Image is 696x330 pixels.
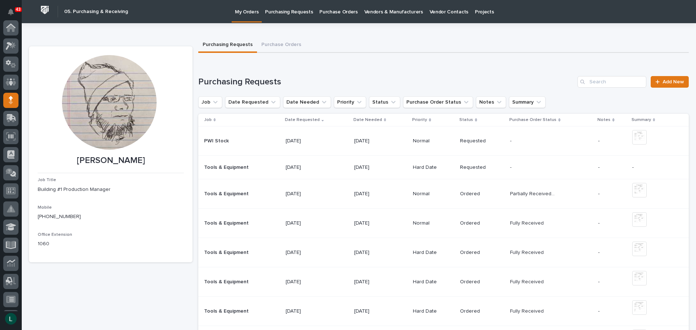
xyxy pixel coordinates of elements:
p: - [598,220,626,226]
p: [DATE] [354,191,399,197]
h2: 05. Purchasing & Receiving [64,9,128,15]
p: Fully Received [510,248,545,256]
p: Summary [631,116,651,124]
p: Ordered [460,220,504,226]
p: Requested [460,138,504,144]
p: Fully Received [510,277,545,285]
p: Notes [597,116,610,124]
button: Priority [334,96,366,108]
p: - [598,279,626,285]
tr: Tools & EquipmentTools & Equipment [DATE][DATE]Hard DateOrderedFully ReceivedFully Received - [198,267,689,297]
p: Ordered [460,308,504,314]
a: Add New [651,76,689,88]
p: Status [459,116,473,124]
p: Tools & Equipment [204,189,250,197]
button: Notifications [3,4,18,20]
button: Status [369,96,400,108]
p: Requested [460,164,504,171]
button: users-avatar [3,311,18,326]
p: - [510,163,513,171]
img: Workspace Logo [38,3,51,17]
p: Ordered [460,250,504,256]
p: Building #1 Production Manager [38,186,184,193]
h1: Purchasing Requests [198,77,575,87]
p: [DATE] [286,220,331,226]
tr: Tools & EquipmentTools & Equipment [DATE][DATE]Hard DateRequested-- -- [198,156,689,179]
tr: Tools & EquipmentTools & Equipment [DATE][DATE]NormalOrderedFully ReceivedFully Received - [198,209,689,238]
p: [DATE] [286,250,331,256]
p: [DATE] [354,279,399,285]
p: Partially Received, Fully Received [510,189,557,197]
p: - [510,137,513,144]
span: Office Extension [38,233,72,237]
input: Search [577,76,646,88]
p: 1060 [38,240,184,248]
p: Normal [413,191,454,197]
button: Date Needed [283,96,331,108]
div: Notifications43 [9,9,18,20]
tr: Tools & EquipmentTools & Equipment [DATE][DATE]Hard DateOrderedFully ReceivedFully Received - [198,238,689,267]
p: [DATE] [286,308,331,314]
button: Job [198,96,222,108]
span: Mobile [38,205,52,210]
p: Ordered [460,279,504,285]
p: Priority [412,116,427,124]
button: Purchasing Requests [198,38,257,53]
p: Normal [413,220,454,226]
button: Notes [476,96,506,108]
tr: PWI StockPWI Stock [DATE][DATE]NormalRequested-- - [198,126,689,156]
p: - [598,250,626,256]
p: - [632,164,677,171]
p: Job [204,116,212,124]
p: Tools & Equipment [204,219,250,226]
span: Job Title [38,178,56,182]
p: [DATE] [354,138,399,144]
p: Ordered [460,191,504,197]
p: Purchase Order Status [509,116,556,124]
p: Tools & Equipment [204,163,250,171]
button: Purchase Orders [257,38,306,53]
p: Tools & Equipment [204,307,250,314]
a: [PHONE_NUMBER] [38,214,81,219]
p: [DATE] [286,138,331,144]
p: Hard Date [413,279,454,285]
p: [DATE] [354,308,399,314]
p: Hard Date [413,250,454,256]
p: - [598,164,626,171]
button: Summary [509,96,546,108]
p: [DATE] [354,250,399,256]
p: [DATE] [286,164,331,171]
p: - [598,308,626,314]
p: [DATE] [354,164,399,171]
p: [DATE] [286,191,331,197]
button: Date Requested [225,96,280,108]
p: [PERSON_NAME] [38,155,184,166]
p: [DATE] [354,220,399,226]
span: Add New [663,79,684,84]
p: Date Requested [285,116,320,124]
p: Tools & Equipment [204,277,250,285]
tr: Tools & EquipmentTools & Equipment [DATE][DATE]Hard DateOrderedFully ReceivedFully Received - [198,297,689,326]
p: Normal [413,138,454,144]
p: Tools & Equipment [204,248,250,256]
p: Hard Date [413,308,454,314]
p: Date Needed [353,116,382,124]
tr: Tools & EquipmentTools & Equipment [DATE][DATE]NormalOrderedPartially Received, Fully ReceivedPar... [198,179,689,209]
button: Purchase Order Status [403,96,473,108]
p: PWI Stock [204,137,230,144]
p: [DATE] [286,279,331,285]
p: Fully Received [510,219,545,226]
p: Fully Received [510,307,545,314]
p: - [598,191,626,197]
p: Hard Date [413,164,454,171]
p: - [598,138,626,144]
p: 43 [16,7,21,12]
